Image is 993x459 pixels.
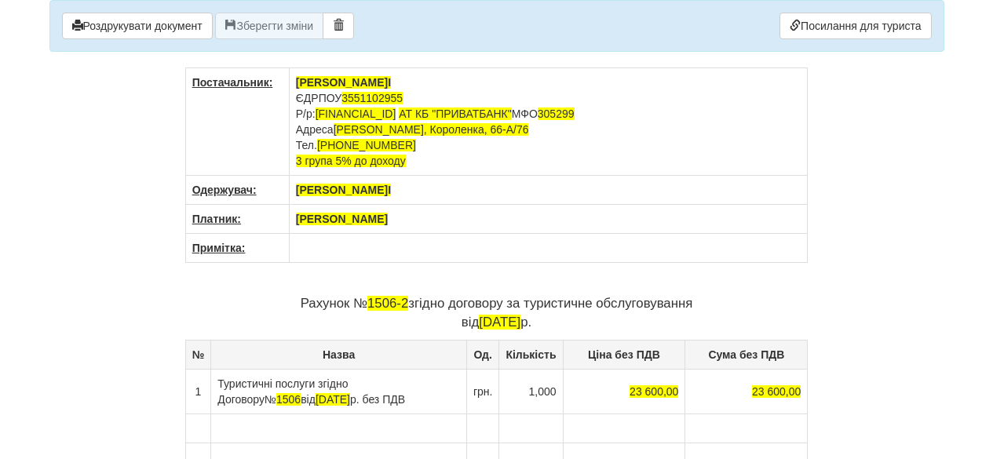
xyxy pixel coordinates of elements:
span: 3 група 5% до доходу [296,155,406,167]
span: АТ КБ "ПРИВАТБАНК" [399,107,511,120]
span: [PERSON_NAME], Короленка, 66-А/76 [334,123,529,136]
span: [PERSON_NAME] [296,213,388,225]
u: Платник: [192,213,241,225]
u: Одержувач: [192,184,257,196]
p: Рахунок № згідно договору за туристичне обслуговування від р. [185,294,809,332]
span: [DATE] [479,315,520,330]
span: [PERSON_NAME]І [296,76,391,89]
span: [PHONE_NUMBER] [317,139,416,151]
span: [FINANCIAL_ID] [316,107,396,120]
span: 23 600,00 [630,385,678,398]
button: Роздрукувати документ [62,13,213,39]
span: [PERSON_NAME]І [296,184,391,196]
span: [DATE] [316,393,350,406]
th: Сума без ПДВ [685,340,808,369]
td: ЄДРПОУ Р/р: МФО Адреса Тел. [289,68,808,176]
u: Примітка: [192,242,246,254]
th: Од. [466,340,499,369]
span: 1506 [276,393,301,406]
th: Кількість [499,340,563,369]
th: № [185,340,211,369]
button: Зберегти зміни [215,13,323,39]
span: 305299 [538,107,575,120]
td: грн. [466,369,499,413]
th: Назва [211,340,467,369]
span: 3551102955 [341,92,403,104]
td: 1,000 [499,369,563,413]
th: Ціна без ПДВ [563,340,685,369]
span: № [265,393,301,406]
a: Посилання для туриста [779,13,931,39]
td: 1 [185,369,211,413]
span: 23 600,00 [752,385,801,398]
td: Туристичні послуги згідно Договору від р. без ПДВ [211,369,467,413]
u: Постачальник: [192,76,273,89]
span: 1506-2 [367,296,408,311]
